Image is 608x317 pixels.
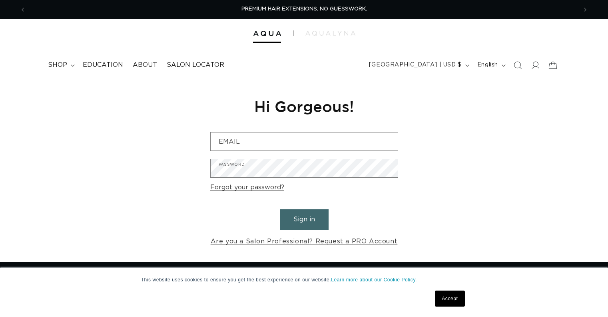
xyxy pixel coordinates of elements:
[83,61,123,69] span: Education
[472,58,509,73] button: English
[435,291,464,307] a: Accept
[141,276,467,283] p: This website uses cookies to ensure you get the best experience on our website.
[369,61,462,69] span: [GEOGRAPHIC_DATA] | USD $
[167,61,224,69] span: Salon Locator
[211,236,398,247] a: Are you a Salon Professional? Request a PRO Account
[128,56,162,74] a: About
[305,31,355,36] img: aqualyna.com
[331,277,417,283] a: Learn more about our Cookie Policy.
[210,182,284,193] a: Forgot your password?
[43,56,78,74] summary: shop
[576,2,594,17] button: Next announcement
[364,58,472,73] button: [GEOGRAPHIC_DATA] | USD $
[78,56,128,74] a: Education
[280,209,329,230] button: Sign in
[133,61,157,69] span: About
[210,96,398,116] h1: Hi Gorgeous!
[211,132,398,150] input: Email
[162,56,229,74] a: Salon Locator
[14,2,32,17] button: Previous announcement
[48,61,67,69] span: shop
[477,61,498,69] span: English
[241,6,367,12] span: PREMIUM HAIR EXTENSIONS. NO GUESSWORK.
[253,31,281,36] img: Aqua Hair Extensions
[509,56,526,74] summary: Search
